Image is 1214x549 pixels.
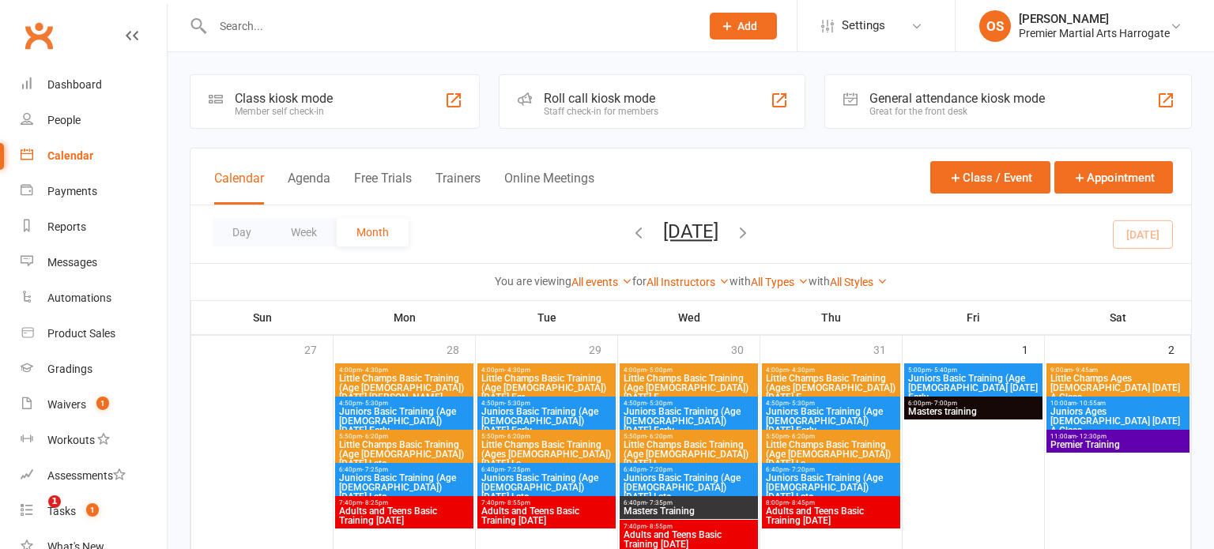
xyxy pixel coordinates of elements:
span: 6:40pm [338,466,470,473]
span: Juniors Basic Training (Age [DEMOGRAPHIC_DATA]) [DATE] Late [481,473,613,502]
button: Free Trials [354,171,412,205]
th: Mon [334,301,476,334]
span: - 5:00pm [647,367,673,374]
div: 28 [447,336,475,362]
span: - 6:20pm [647,433,673,440]
span: 11:00am [1050,433,1186,440]
span: 1 [48,495,61,508]
div: 27 [304,336,333,362]
span: - 7:35pm [647,499,673,506]
a: Assessments [21,458,167,494]
span: Juniors Basic Training (Age [DEMOGRAPHIC_DATA]) [DATE] Late [765,473,897,502]
a: All Types [751,276,809,288]
span: 5:50pm [338,433,470,440]
div: Product Sales [47,327,115,340]
a: All Styles [830,276,888,288]
span: 7:40pm [481,499,613,506]
button: Online Meetings [504,171,594,205]
a: Tasks 1 [21,494,167,529]
a: All events [571,276,632,288]
span: 1 [86,503,99,517]
span: 6:40pm [623,499,755,506]
strong: for [632,275,647,288]
div: 1 [1022,336,1044,362]
span: 5:50pm [623,433,755,440]
span: 6:40pm [765,466,897,473]
span: - 6:20pm [504,433,530,440]
a: Messages [21,245,167,280]
span: Masters Training [623,506,755,516]
span: 6:40pm [623,466,755,473]
a: Clubworx [19,16,58,55]
span: 8:00pm [765,499,897,506]
span: Little Champs Ages [DEMOGRAPHIC_DATA] [DATE] A Class [1050,374,1186,402]
span: Little Champs Basic Training (Age [DEMOGRAPHIC_DATA]) [DATE] L... [623,440,755,468]
span: 1 [96,397,109,410]
span: - 9:45am [1073,367,1098,374]
div: Assessments [47,469,126,482]
span: 6:00pm [907,400,1039,407]
span: - 6:20pm [789,433,815,440]
span: - 12:30pm [1076,433,1107,440]
div: General attendance kiosk mode [869,91,1045,106]
div: 2 [1168,336,1190,362]
span: 4:50pm [765,400,897,407]
span: - 8:25pm [362,499,388,506]
span: - 5:30pm [362,400,388,407]
span: 4:00pm [623,367,755,374]
span: Premier Training [1050,440,1186,449]
a: Waivers 1 [21,387,167,423]
div: 30 [731,336,760,362]
th: Sun [191,301,334,334]
span: - 6:20pm [362,433,388,440]
span: - 8:45pm [789,499,815,506]
div: Payments [47,185,97,197]
div: Staff check-in for members [544,106,658,117]
button: Trainers [435,171,481,205]
span: Adults and Teens Basic Training [DATE] [765,506,897,525]
div: Waivers [47,398,86,411]
span: 5:50pm [765,433,897,440]
span: Juniors Basic Training (Age [DEMOGRAPHIC_DATA]) [DATE] Early [623,407,755,435]
span: - 4:30pm [789,367,815,374]
span: - 7:00pm [931,400,957,407]
a: Automations [21,280,167,316]
button: Add [710,13,777,39]
span: 10:00am [1050,400,1186,407]
th: Wed [618,301,760,334]
div: Tasks [47,505,76,517]
div: OS [979,10,1011,42]
span: Little Champs Basic Training (Age [DEMOGRAPHIC_DATA]) [DATE] Late [338,440,470,468]
input: Search... [208,15,689,37]
span: Juniors Basic Training (Age [DEMOGRAPHIC_DATA] [DATE] Early [907,374,1039,402]
span: Adults and Teens Basic Training [DATE] [481,506,613,525]
span: Little Champs Basic Training (Age [DEMOGRAPHIC_DATA]) [DATE] La... [765,440,897,468]
a: Reports [21,209,167,245]
strong: with [730,275,751,288]
span: 9:00am [1050,367,1186,374]
span: - 8:55pm [504,499,530,506]
th: Thu [760,301,903,334]
button: [DATE] [663,220,718,243]
div: People [47,114,81,126]
div: Class kiosk mode [235,91,333,106]
div: Member self check-in [235,106,333,117]
th: Fri [903,301,1045,334]
div: 29 [589,336,617,362]
div: 31 [873,336,902,362]
div: Great for the front desk [869,106,1045,117]
div: Reports [47,220,86,233]
a: Calendar [21,138,167,174]
span: 4:50pm [338,400,470,407]
span: - 7:20pm [647,466,673,473]
a: All Instructors [647,276,730,288]
div: Workouts [47,434,95,446]
th: Sat [1045,301,1191,334]
span: - 5:40pm [931,367,957,374]
span: 4:00pm [338,367,470,374]
div: Premier Martial Arts Harrogate [1019,26,1170,40]
span: - 7:20pm [789,466,815,473]
span: Juniors Basic Training (Age [DEMOGRAPHIC_DATA]) [DATE] Early [765,407,897,435]
span: Little Champs Basic Training (Ages [DEMOGRAPHIC_DATA]) [DATE] La... [481,440,613,468]
span: Juniors Basic Training (Age [DEMOGRAPHIC_DATA]) [DATE] Early [338,407,470,435]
